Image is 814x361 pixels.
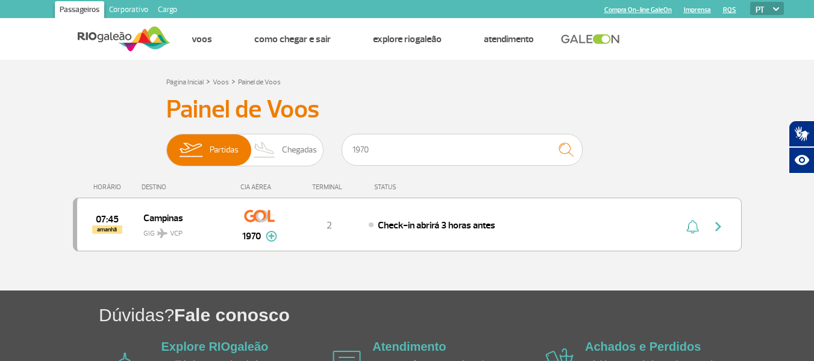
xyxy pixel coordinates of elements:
[142,183,230,191] div: DESTINO
[166,78,204,87] a: Página Inicial
[282,134,317,166] span: Chegadas
[266,231,277,242] img: mais-info-painel-voo.svg
[789,121,814,147] button: Abrir tradutor de língua de sinais.
[585,340,701,353] a: Achados e Perdidos
[230,183,290,191] div: CIA AÉREA
[170,228,183,239] span: VCP
[604,6,672,14] a: Compra On-line GaleOn
[368,183,466,191] div: STATUS
[290,183,368,191] div: TERMINAL
[789,147,814,174] button: Abrir recursos assistivos.
[238,78,281,87] a: Painel de Voos
[92,225,122,234] span: amanhã
[96,215,119,224] span: 2025-09-27 07:45:00
[723,6,736,14] a: RQS
[77,183,142,191] div: HORÁRIO
[247,134,283,166] img: slider-desembarque
[206,74,210,88] a: >
[231,74,236,88] a: >
[166,95,648,125] h3: Painel de Voos
[99,303,814,327] h1: Dúvidas?
[254,33,331,45] a: Como chegar e sair
[174,305,290,325] span: Fale conosco
[372,340,446,353] a: Atendimento
[711,219,725,234] img: seta-direita-painel-voo.svg
[484,33,534,45] a: Atendimento
[213,78,229,87] a: Voos
[104,1,153,20] a: Corporativo
[686,219,699,234] img: sino-painel-voo.svg
[378,219,495,231] span: Check-in abrirá 3 horas antes
[342,134,583,166] input: Voo, cidade ou cia aérea
[143,222,221,239] span: GIG
[153,1,182,20] a: Cargo
[55,1,104,20] a: Passageiros
[192,33,212,45] a: Voos
[172,134,210,166] img: slider-embarque
[327,219,332,231] span: 2
[684,6,711,14] a: Imprensa
[210,134,239,166] span: Partidas
[157,228,167,238] img: destiny_airplane.svg
[143,210,221,225] span: Campinas
[789,121,814,174] div: Plugin de acessibilidade da Hand Talk.
[242,229,261,243] span: 1970
[373,33,442,45] a: Explore RIOgaleão
[161,340,269,353] a: Explore RIOgaleão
